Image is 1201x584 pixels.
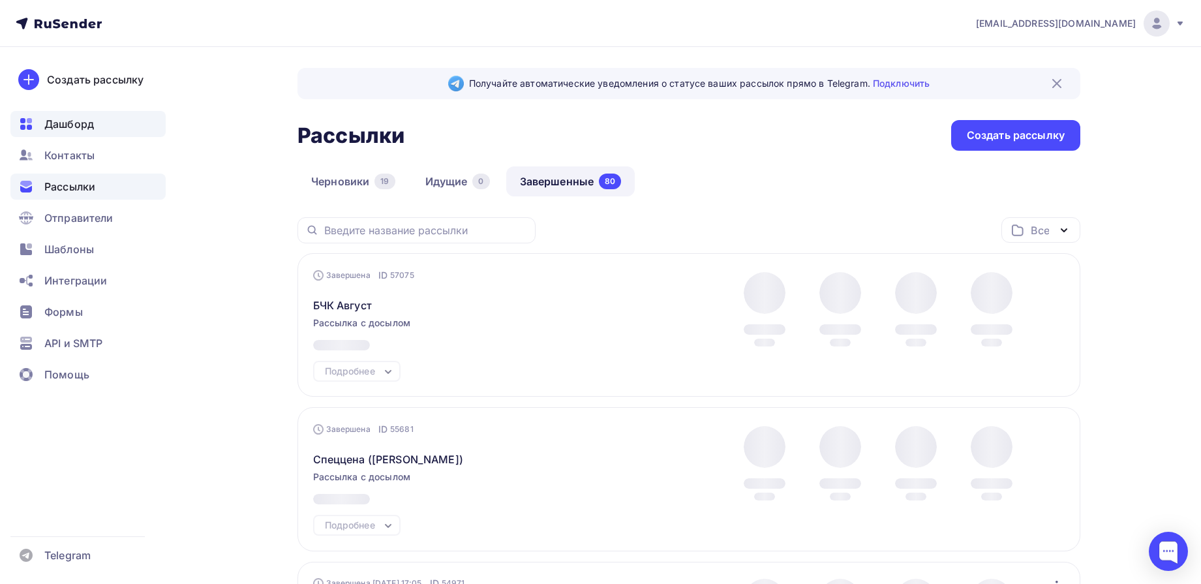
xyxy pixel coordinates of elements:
span: Получайте автоматические уведомления о статусе ваших рассылок прямо в Telegram. [469,77,930,90]
div: Создать рассылку [47,72,144,87]
div: Подробнее [325,363,375,379]
div: Завершена [313,423,414,436]
div: Все [1031,223,1049,238]
div: Завершена [313,269,414,282]
div: 0 [472,174,489,189]
a: Дашборд [10,111,166,137]
button: Все [1001,217,1080,243]
span: Telegram [44,547,91,563]
img: Telegram [448,76,464,91]
div: Создать рассылку [967,128,1065,143]
a: Шаблоны [10,236,166,262]
span: Интеграции [44,273,107,288]
span: Формы [44,304,83,320]
input: Введите название рассылки [324,223,528,238]
span: Рассылка с досылом [313,316,411,330]
span: Отправители [44,210,114,226]
span: Дашборд [44,116,94,132]
a: [EMAIL_ADDRESS][DOMAIN_NAME] [976,10,1185,37]
span: Помощь [44,367,89,382]
a: Черновики19 [297,166,409,196]
div: 80 [599,174,621,189]
a: Подключить [873,78,930,89]
span: Шаблоны [44,241,94,257]
span: ID [378,269,388,282]
h2: Рассылки [297,123,404,149]
a: Формы [10,299,166,325]
a: Рассылки [10,174,166,200]
span: БЧК Август [313,298,372,313]
div: 19 [374,174,395,189]
span: Рассылка с досылом [313,470,411,484]
span: ID [378,423,388,436]
a: Отправители [10,205,166,231]
a: Контакты [10,142,166,168]
span: 57075 [390,269,414,282]
span: Контакты [44,147,95,163]
div: Подробнее [325,517,375,533]
span: 55681 [390,423,414,436]
a: Идущие0 [412,166,504,196]
a: Завершенные80 [506,166,635,196]
span: [EMAIL_ADDRESS][DOMAIN_NAME] [976,17,1136,30]
span: Рассылки [44,179,95,194]
span: Спеццена ([PERSON_NAME]) [313,452,463,467]
span: API и SMTP [44,335,102,351]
